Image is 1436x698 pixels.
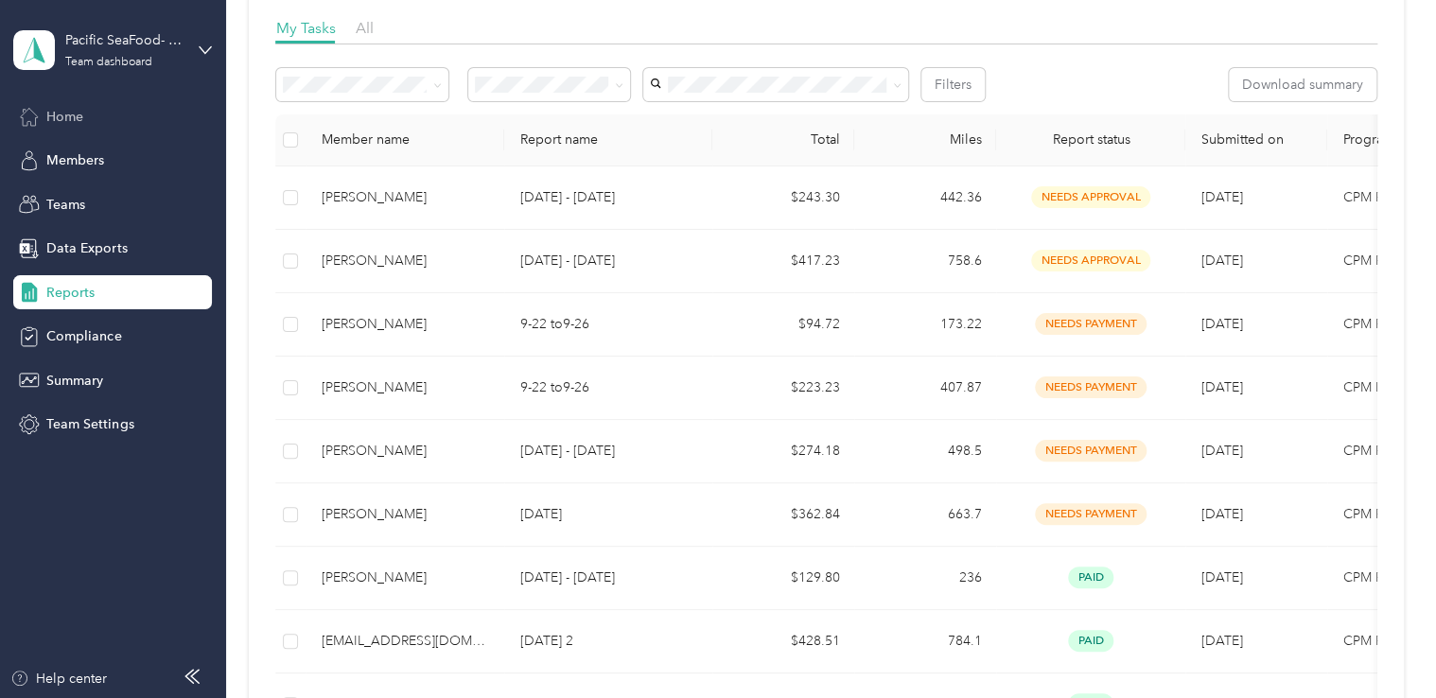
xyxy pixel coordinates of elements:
span: needs approval [1031,250,1150,271]
span: All [355,19,373,37]
p: 9-22 to9-26 [519,314,697,335]
td: $223.23 [712,357,854,420]
div: [PERSON_NAME] [321,377,489,398]
span: Teams [46,195,85,215]
div: Team dashboard [65,57,152,68]
span: [DATE] [1200,633,1242,649]
span: Data Exports [46,238,127,258]
td: 173.22 [854,293,996,357]
button: Download summary [1229,68,1376,101]
th: Report name [504,114,712,166]
div: Pacific SeaFood- [GEOGRAPHIC_DATA] [65,30,184,50]
td: $243.30 [712,166,854,230]
div: Total [727,131,839,148]
span: [DATE] [1200,443,1242,459]
td: $428.51 [712,610,854,673]
div: [PERSON_NAME] [321,314,489,335]
span: Team Settings [46,414,133,434]
div: [PERSON_NAME] [321,567,489,588]
span: Members [46,150,104,170]
span: [DATE] [1200,253,1242,269]
th: Member name [306,114,504,166]
span: needs approval [1031,186,1150,208]
span: Compliance [46,326,121,346]
span: needs payment [1035,313,1147,335]
button: Filters [921,68,985,101]
span: My Tasks [275,19,335,37]
span: Reports [46,283,95,303]
span: Home [46,107,83,127]
p: 9-22 to9-26 [519,377,697,398]
td: 663.7 [854,483,996,547]
div: [EMAIL_ADDRESS][DOMAIN_NAME] [321,631,489,652]
td: $362.84 [712,483,854,547]
span: needs payment [1035,440,1147,462]
div: [PERSON_NAME] [321,251,489,271]
td: 498.5 [854,420,996,483]
p: [DATE] 2 [519,631,697,652]
span: paid [1068,567,1113,588]
td: 758.6 [854,230,996,293]
p: [DATE] - [DATE] [519,251,697,271]
p: [DATE] - [DATE] [519,187,697,208]
p: [DATE] [519,504,697,525]
div: Miles [869,131,981,148]
p: [DATE] - [DATE] [519,567,697,588]
p: [DATE] - [DATE] [519,441,697,462]
span: [DATE] [1200,316,1242,332]
td: 442.36 [854,166,996,230]
td: $274.18 [712,420,854,483]
iframe: Everlance-gr Chat Button Frame [1330,592,1436,698]
div: Member name [321,131,489,148]
div: [PERSON_NAME] [321,441,489,462]
td: $129.80 [712,547,854,610]
td: 784.1 [854,610,996,673]
th: Submitted on [1185,114,1327,166]
span: [DATE] [1200,189,1242,205]
div: [PERSON_NAME] [321,504,489,525]
span: paid [1068,630,1113,652]
td: $417.23 [712,230,854,293]
td: $94.72 [712,293,854,357]
td: 236 [854,547,996,610]
span: needs payment [1035,376,1147,398]
span: Report status [1011,131,1170,148]
span: [DATE] [1200,506,1242,522]
span: Summary [46,371,103,391]
div: [PERSON_NAME] [321,187,489,208]
button: Help center [10,669,107,689]
span: needs payment [1035,503,1147,525]
span: [DATE] [1200,379,1242,395]
span: [DATE] [1200,569,1242,585]
td: 407.87 [854,357,996,420]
